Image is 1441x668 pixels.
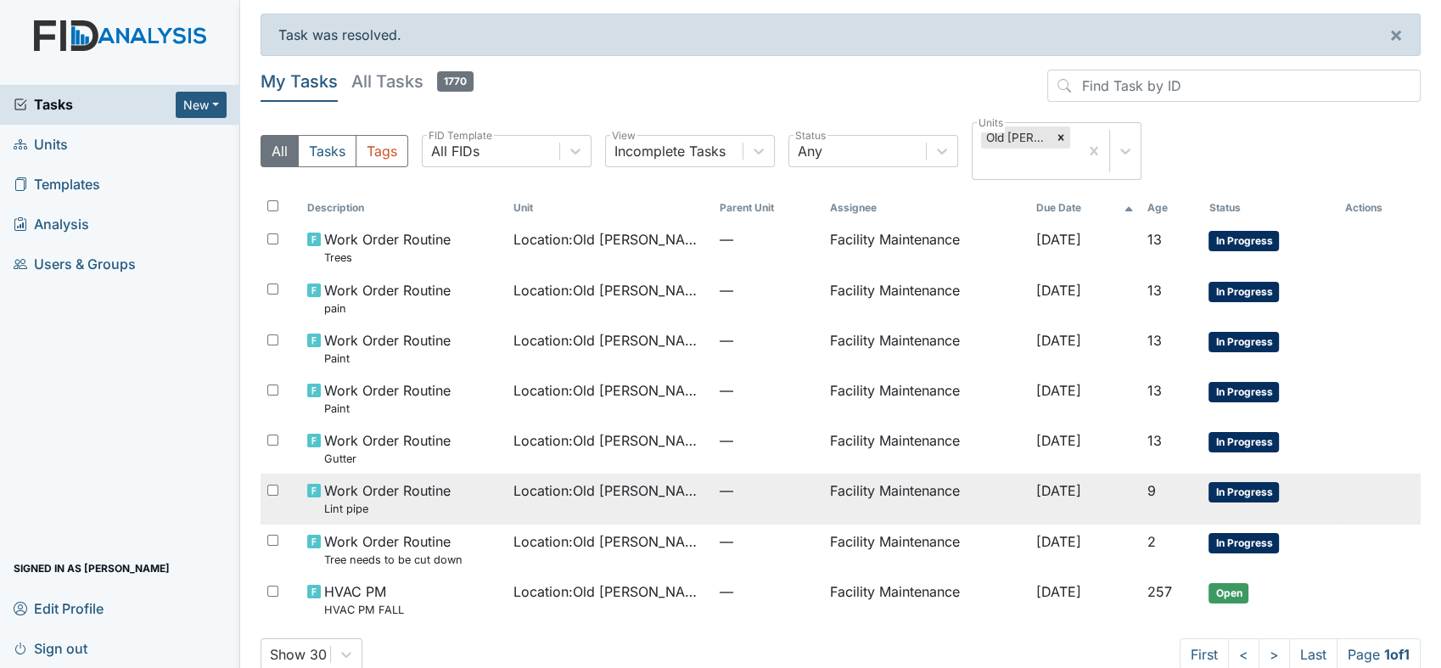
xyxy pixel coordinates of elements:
span: — [720,531,816,552]
button: New [176,92,227,118]
span: Templates [14,171,100,198]
th: Toggle SortBy [1202,194,1337,222]
span: In Progress [1208,432,1279,452]
h5: All Tasks [351,70,474,93]
span: 257 [1147,583,1172,600]
th: Toggle SortBy [300,194,507,222]
span: Work Order Routine Paint [324,380,451,417]
span: 13 [1147,332,1162,349]
span: — [720,430,816,451]
span: Location : Old [PERSON_NAME]. [513,330,706,351]
small: Paint [324,401,451,417]
span: [DATE] [1035,432,1080,449]
input: Find Task by ID [1047,70,1421,102]
small: Trees [324,250,451,266]
span: HVAC PM HVAC PM FALL [324,581,404,618]
th: Toggle SortBy [713,194,823,222]
small: Tree needs to be cut down [324,552,463,568]
span: 2 [1147,533,1156,550]
span: — [720,330,816,351]
span: 13 [1147,432,1162,449]
span: [DATE] [1035,533,1080,550]
span: Work Order Routine Gutter [324,430,451,467]
th: Toggle SortBy [1029,194,1140,222]
span: 13 [1147,282,1162,299]
span: Signed in as [PERSON_NAME] [14,555,170,581]
span: 13 [1147,231,1162,248]
a: Tasks [14,94,176,115]
span: Location : Old [PERSON_NAME]. [513,229,706,250]
td: Facility Maintenance [822,273,1029,323]
span: In Progress [1208,533,1279,553]
span: Units [14,132,68,158]
small: Gutter [324,451,451,467]
span: [DATE] [1035,482,1080,499]
small: Lint pipe [324,501,451,517]
th: Assignee [822,194,1029,222]
span: In Progress [1208,382,1279,402]
small: Paint [324,351,451,367]
th: Actions [1338,194,1421,222]
td: Facility Maintenance [822,222,1029,272]
span: Location : Old [PERSON_NAME]. [513,480,706,501]
span: Work Order Routine Paint [324,330,451,367]
span: × [1389,22,1403,47]
button: Tasks [298,135,356,167]
span: In Progress [1208,282,1279,302]
td: Facility Maintenance [822,373,1029,424]
span: Open [1208,583,1248,603]
span: [DATE] [1035,583,1080,600]
span: Users & Groups [14,251,136,278]
span: [DATE] [1035,231,1080,248]
span: [DATE] [1035,382,1080,399]
span: — [720,280,816,300]
span: Work Order Routine Tree needs to be cut down [324,531,463,568]
td: Facility Maintenance [822,474,1029,524]
span: Location : Old [PERSON_NAME]. [513,380,706,401]
div: Incomplete Tasks [614,141,726,161]
span: — [720,581,816,602]
td: Facility Maintenance [822,323,1029,373]
button: Tags [356,135,408,167]
span: — [720,480,816,501]
div: All FIDs [431,141,479,161]
span: In Progress [1208,482,1279,502]
span: 13 [1147,382,1162,399]
span: Location : Old [PERSON_NAME]. [513,581,706,602]
button: All [261,135,299,167]
span: Work Order Routine Trees [324,229,451,266]
div: Show 30 [270,644,327,665]
span: Analysis [14,211,89,238]
div: Type filter [261,135,408,167]
button: × [1372,14,1420,55]
div: Old [PERSON_NAME]. [981,126,1051,149]
div: Task was resolved. [261,14,1421,56]
h5: My Tasks [261,70,338,93]
span: In Progress [1208,231,1279,251]
span: Location : Old [PERSON_NAME]. [513,430,706,451]
span: Work Order Routine Lint pipe [324,480,451,517]
span: [DATE] [1035,282,1080,299]
span: Location : Old [PERSON_NAME]. [513,280,706,300]
th: Toggle SortBy [507,194,713,222]
td: Facility Maintenance [822,575,1029,625]
span: [DATE] [1035,332,1080,349]
span: Edit Profile [14,595,104,621]
span: 9 [1147,482,1156,499]
strong: 1 of 1 [1384,646,1410,663]
span: Work Order Routine pain [324,280,451,317]
span: 1770 [437,71,474,92]
input: Toggle All Rows Selected [267,200,278,211]
small: HVAC PM FALL [324,602,404,618]
span: Location : Old [PERSON_NAME]. [513,531,706,552]
div: Any [798,141,822,161]
td: Facility Maintenance [822,424,1029,474]
small: pain [324,300,451,317]
span: — [720,229,816,250]
span: — [720,380,816,401]
span: In Progress [1208,332,1279,352]
td: Facility Maintenance [822,525,1029,575]
span: Sign out [14,635,87,661]
th: Toggle SortBy [1141,194,1203,222]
